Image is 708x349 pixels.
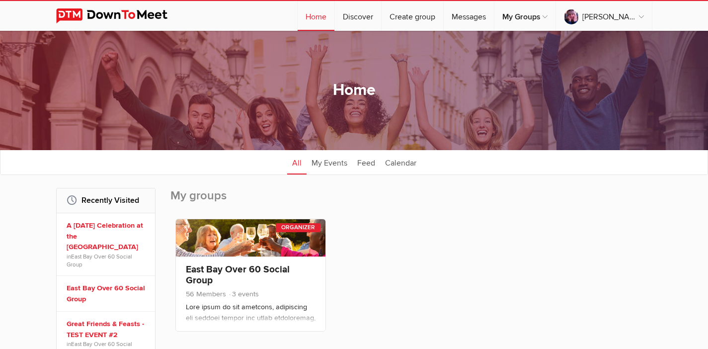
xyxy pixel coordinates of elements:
[380,150,421,174] a: Calendar
[56,8,183,23] img: DownToMeet
[67,253,132,268] a: East Bay Over 60 Social Group
[276,223,320,232] div: Organizer
[67,319,148,340] a: Great Friends & Feasts - TEST EVENT #2
[298,1,334,31] a: Home
[186,290,226,298] span: 56 Members
[228,290,259,298] span: 3 events
[382,1,443,31] a: Create group
[352,150,380,174] a: Feed
[67,283,148,304] a: East Bay Over 60 Social Group
[307,150,352,174] a: My Events
[333,80,376,101] h1: Home
[494,1,555,31] a: My Groups
[444,1,494,31] a: Messages
[67,253,148,268] span: in
[287,150,307,174] a: All
[556,1,652,31] a: [PERSON_NAME]
[67,188,145,212] h2: Recently Visited
[170,188,652,214] h2: My groups
[67,220,148,253] a: A [DATE] Celebration at the [GEOGRAPHIC_DATA]
[335,1,381,31] a: Discover
[186,263,290,286] a: East Bay Over 60 Social Group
